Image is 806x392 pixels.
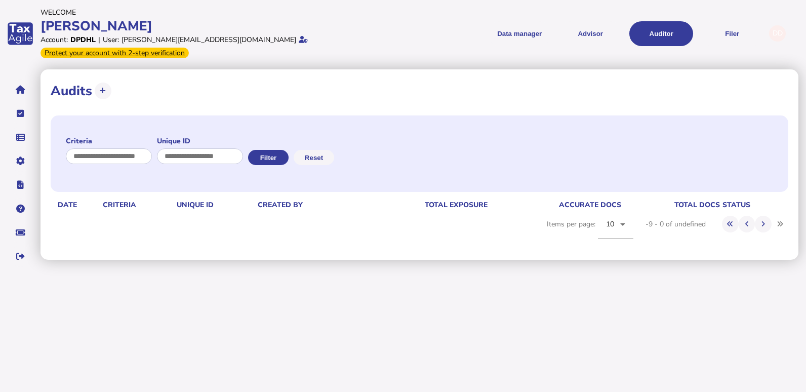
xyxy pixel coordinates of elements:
[558,21,622,46] button: Shows a dropdown of VAT Advisor options
[769,25,786,42] div: Profile settings
[10,246,31,267] button: Sign out
[739,216,755,232] button: Previous page
[299,36,308,43] i: Email verified
[598,210,633,250] mat-form-field: Change page size
[248,150,289,165] button: Filter
[622,200,721,210] th: total docs
[66,136,152,146] label: Criteria
[16,137,25,138] i: Data manager
[646,219,706,229] div: -9 - 0 of undefined
[51,82,92,100] h1: Audits
[488,21,551,46] button: Shows a dropdown of Data manager options
[101,200,175,210] th: Criteria
[256,200,353,210] th: Created by
[405,21,764,46] menu: navigate products
[606,219,615,229] span: 10
[157,136,243,146] label: Unique ID
[41,35,68,45] div: Account:
[629,21,693,46] button: Auditor
[122,35,296,45] div: [PERSON_NAME][EMAIL_ADDRESS][DOMAIN_NAME]
[10,103,31,124] button: Tasks
[720,200,783,210] th: status
[175,200,256,210] th: Unique id
[10,174,31,195] button: Developer hub links
[41,48,189,58] div: From Oct 1, 2025, 2-step verification will be required to login. Set it up now...
[755,216,772,232] button: Next page
[700,21,764,46] button: Filer
[41,17,400,35] div: [PERSON_NAME]
[103,35,119,45] div: User:
[294,150,334,165] button: Reset
[70,35,96,45] div: DPDHL
[56,200,100,210] th: date
[488,200,621,210] th: accurate docs
[10,198,31,219] button: Help pages
[10,150,31,172] button: Manage settings
[354,200,488,210] th: total exposure
[547,210,633,250] div: Items per page:
[772,216,788,232] button: Last page
[10,127,31,148] button: Data manager
[98,35,100,45] div: |
[41,8,400,17] div: Welcome
[10,222,31,243] button: Raise a support ticket
[95,83,111,99] button: Upload transactions
[722,216,739,232] button: First page
[10,79,31,100] button: Home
